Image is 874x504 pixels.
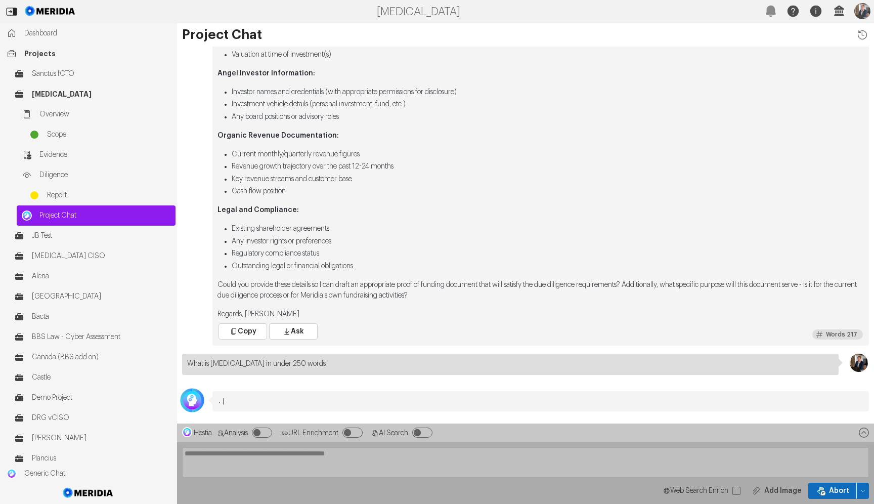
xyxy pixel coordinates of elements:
[47,130,170,140] span: Scope
[39,211,170,221] span: Project Chat
[32,393,170,403] span: Demo Project
[47,190,170,200] span: Report
[24,124,176,145] a: Scope
[217,280,864,301] p: Could you provide these details so I can draft an appropriate proof of funding document that will...
[232,112,864,122] li: Any board positions or advisory roles
[9,64,176,84] a: Sanctus fCTO
[9,428,176,448] a: [PERSON_NAME]
[232,236,864,247] li: Any investor rights or preferences
[217,70,315,77] strong: Angel Investor Information:
[808,483,857,499] button: Abort
[32,251,170,261] span: [MEDICAL_DATA] CISO
[9,246,176,266] a: [MEDICAL_DATA] CISO
[182,391,202,401] div: George
[9,286,176,307] a: [GEOGRAPHIC_DATA]
[857,483,869,499] button: Abort
[7,469,17,479] img: Generic Chat
[232,161,864,172] li: Revenue growth trajectory over the past 12-24 months
[232,261,864,272] li: Outstanding legal or financial obligations
[183,391,201,409] img: Avatar Icon
[194,430,212,437] span: Hestia
[17,165,176,185] a: Diligence
[238,326,256,337] span: Copy
[32,271,170,281] span: Alena
[232,149,864,160] li: Current monthly/quarterly revenue figures
[269,323,318,340] button: Ask
[17,205,176,226] a: Project ChatProject Chat
[22,211,32,221] img: Project Chat
[32,89,170,99] span: [MEDICAL_DATA]
[663,487,670,494] svg: WebSearch
[9,327,176,347] a: BBS Law - Cyber Assessment
[9,347,176,367] a: Canada (BBS add on)
[17,145,176,165] a: Evidence
[24,28,170,38] span: Dashboard
[379,430,408,437] span: AI Search
[849,354,869,364] div: Jon Brookes
[232,248,864,259] li: Regulatory compliance status
[217,132,339,139] strong: Organic Revenue Documentation:
[232,186,864,197] li: Cash flow position
[24,469,170,479] span: Generic Chat
[219,323,267,340] button: Copy
[232,87,864,98] li: Investor names and credentials (with appropriate permissions for disclosure)
[39,150,170,160] span: Evidence
[217,206,299,214] strong: Legal and Compliance:
[745,483,808,499] button: Add Image
[9,84,176,104] a: [MEDICAL_DATA]
[32,453,170,464] span: Plancius
[217,396,864,406] pre: .
[32,231,170,241] span: JB Test
[291,326,304,337] span: Ask
[32,291,170,302] span: [GEOGRAPHIC_DATA]
[232,99,864,110] li: Investment vehicle details (personal investment, fund, etc.)
[854,3,870,19] img: Profile Icon
[232,50,864,60] li: Valuation at time of investment(s)
[32,413,170,423] span: DRG vCISO
[670,487,728,494] span: Web Search Enrich
[187,359,834,369] p: What is [MEDICAL_DATA] in under 250 words
[182,427,192,437] img: Hestia
[39,170,170,180] span: Diligence
[9,388,176,408] a: Demo Project
[224,430,248,437] span: Analysis
[850,354,868,372] img: Profile Icon
[281,430,288,437] svg: Analysis
[372,430,379,437] svg: AI Search
[217,430,224,437] svg: Analysis
[24,185,176,205] a: Report
[217,309,864,320] p: Regards, [PERSON_NAME]
[2,44,176,64] a: Projects
[32,312,170,322] span: Bacta
[32,433,170,443] span: [PERSON_NAME]
[17,104,176,124] a: Overview
[32,372,170,383] span: Castle
[288,430,338,437] span: URL Enrichment
[232,224,864,234] li: Existing shareholder agreements
[829,486,849,496] span: Abort
[9,448,176,469] a: Plancius
[9,226,176,246] a: JB Test
[39,109,170,119] span: Overview
[182,28,869,41] h1: Project Chat
[9,408,176,428] a: DRG vCISO
[2,23,176,44] a: Dashboard
[232,174,864,185] li: Key revenue streams and customer base
[2,464,176,484] a: Generic ChatGeneric Chat
[24,49,170,59] span: Projects
[9,367,176,388] a: Castle
[32,332,170,342] span: BBS Law - Cyber Assessment
[9,266,176,286] a: Alena
[32,352,170,362] span: Canada (BBS add on)
[61,482,115,504] img: Meridia Logo
[9,307,176,327] a: Bacta
[32,69,170,79] span: Sanctus fCTO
